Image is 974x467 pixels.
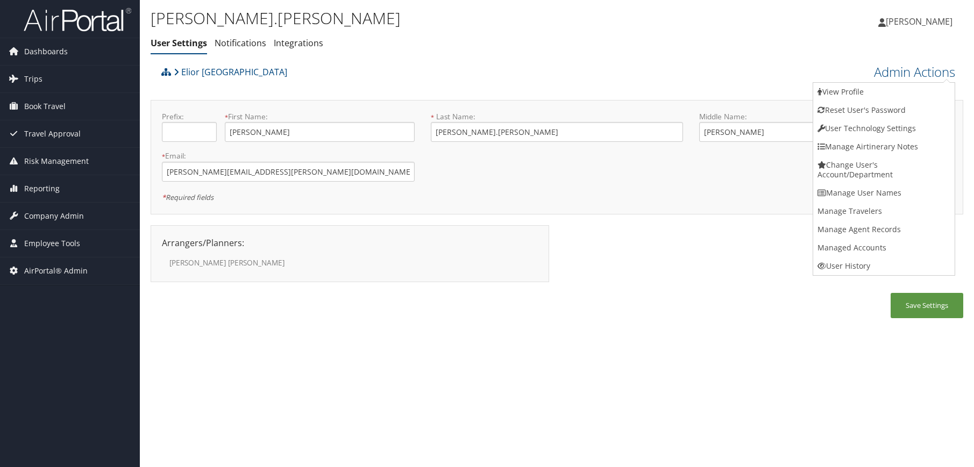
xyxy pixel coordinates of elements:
[151,7,692,30] h1: [PERSON_NAME].[PERSON_NAME]
[151,37,207,49] a: User Settings
[813,202,955,220] a: Manage Travelers
[699,111,888,122] label: Middle Name:
[162,111,217,122] label: Prefix:
[154,236,546,249] div: Arrangers/Planners:
[162,150,415,161] label: Email:
[431,111,684,122] label: Last Name:
[215,37,266,49] a: Notifications
[24,120,81,147] span: Travel Approval
[891,293,963,318] button: Save Settings
[813,83,955,101] a: View Profile
[813,119,955,138] a: User Technology Settings
[813,156,955,184] a: Change User's Account/Department
[24,66,42,92] span: Trips
[24,175,60,202] span: Reporting
[274,37,323,49] a: Integrations
[813,101,955,119] a: Reset User's Password
[24,93,66,120] span: Book Travel
[878,5,963,38] a: [PERSON_NAME]
[24,257,88,284] span: AirPortal® Admin
[225,111,414,122] label: First Name:
[24,7,131,32] img: airportal-logo.png
[813,220,955,239] a: Manage Agent Records
[813,239,955,257] a: Managed Accounts
[169,257,334,268] label: [PERSON_NAME] [PERSON_NAME]
[874,63,955,81] a: Admin Actions
[813,138,955,156] a: Manage Airtinerary Notes
[24,230,80,257] span: Employee Tools
[886,16,952,27] span: [PERSON_NAME]
[813,257,955,275] a: User History
[162,192,214,202] em: Required fields
[24,148,89,175] span: Risk Management
[24,203,84,229] span: Company Admin
[813,184,955,202] a: Manage User Names
[174,61,287,83] a: Elior [GEOGRAPHIC_DATA]
[24,38,68,65] span: Dashboards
